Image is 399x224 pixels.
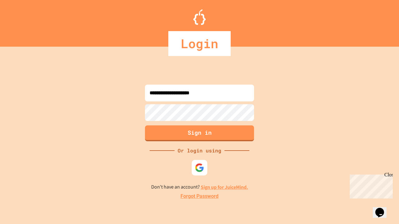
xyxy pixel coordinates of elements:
a: Forgot Password [180,193,219,200]
button: Sign in [145,125,254,141]
a: Sign up for JuiceMind. [201,184,248,190]
div: Login [168,31,231,56]
div: Chat with us now!Close [2,2,43,40]
iframe: chat widget [347,172,393,198]
iframe: chat widget [373,199,393,218]
p: Don't have an account? [151,183,248,191]
img: Logo.svg [193,9,206,25]
div: Or login using [175,147,224,154]
img: google-icon.svg [195,163,204,172]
